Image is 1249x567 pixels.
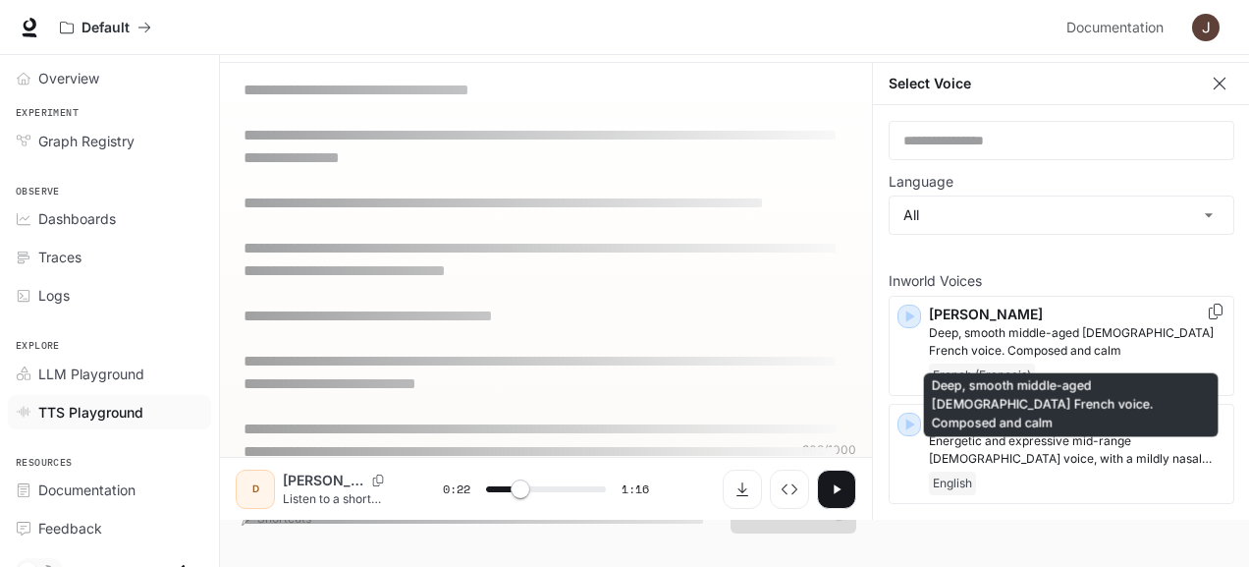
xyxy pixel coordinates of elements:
span: Feedback [38,518,102,539]
a: Documentation [1059,8,1178,47]
div: Deep, smooth middle-aged [DEMOGRAPHIC_DATA] French voice. Composed and calm [924,373,1219,437]
button: Download audio [723,470,762,509]
p: Default [81,20,130,36]
span: Graph Registry [38,131,135,151]
div: D [240,474,271,505]
a: Overview [8,61,211,95]
p: Deep, smooth middle-aged male French voice. Composed and calm [929,324,1225,360]
a: TTS Playground [8,395,211,429]
a: Feedback [8,511,211,545]
a: Documentation [8,473,211,507]
span: 0:22 [443,480,470,499]
p: Language [889,175,953,189]
a: Logs [8,278,211,312]
a: Traces [8,240,211,274]
span: LLM Playground [38,364,144,384]
span: Documentation [38,480,136,500]
span: English [929,472,976,495]
span: Logs [38,285,70,306]
button: Copy Voice ID [364,475,392,486]
span: 1:16 [622,480,649,499]
p: Energetic and expressive mid-range male voice, with a mildly nasal quality [929,432,1225,468]
p: [PERSON_NAME] [929,305,1225,324]
a: LLM Playground [8,357,211,391]
p: [PERSON_NAME] [283,471,364,490]
button: Inspect [770,470,809,509]
span: Traces [38,247,81,267]
img: User avatar [1192,14,1220,41]
span: Documentation [1066,16,1164,40]
span: Dashboards [38,208,116,229]
div: All [890,197,1233,234]
button: User avatar [1186,8,1225,47]
button: All workspaces [51,8,160,47]
a: Graph Registry [8,124,211,158]
p: Listen to a short story until the end. A master was brutally whipping his laborer with a whip. A ... [283,490,396,507]
p: Inworld Voices [889,274,1234,288]
span: Overview [38,68,99,88]
span: TTS Playground [38,402,143,423]
a: Dashboards [8,201,211,236]
button: Copy Voice ID [1206,304,1225,319]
